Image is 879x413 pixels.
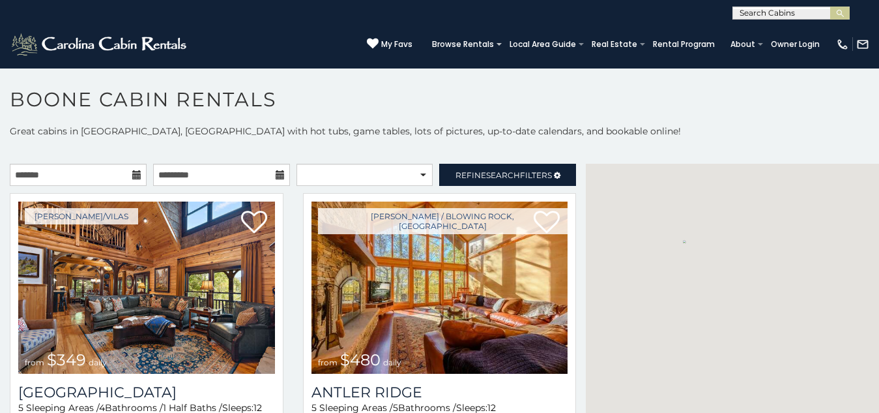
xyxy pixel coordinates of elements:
span: from [318,358,338,367]
a: Antler Ridge from $480 daily [311,202,568,374]
a: My Favs [367,38,412,51]
h3: Diamond Creek Lodge [18,384,275,401]
a: Antler Ridge [311,384,568,401]
a: Real Estate [585,35,644,54]
a: [GEOGRAPHIC_DATA] [18,384,275,401]
span: Search [486,170,520,180]
a: [PERSON_NAME] / Blowing Rock, [GEOGRAPHIC_DATA] [318,208,568,234]
span: from [25,358,44,367]
span: My Favs [381,38,412,50]
span: $349 [47,350,86,369]
img: Diamond Creek Lodge [18,202,275,374]
img: mail-regular-white.png [856,38,869,51]
a: About [724,35,762,54]
a: Local Area Guide [503,35,583,54]
img: Antler Ridge [311,202,568,374]
img: phone-regular-white.png [836,38,849,51]
img: White-1-2.png [10,31,190,57]
span: Refine Filters [455,170,552,180]
a: Rental Program [646,35,721,54]
a: Add to favorites [241,209,267,237]
a: [PERSON_NAME]/Vilas [25,208,138,224]
a: Owner Login [764,35,826,54]
a: RefineSearchFilters [439,164,576,186]
span: daily [383,358,401,367]
span: $480 [340,350,381,369]
a: Browse Rentals [425,35,500,54]
span: daily [89,358,107,367]
a: Diamond Creek Lodge from $349 daily [18,202,275,374]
